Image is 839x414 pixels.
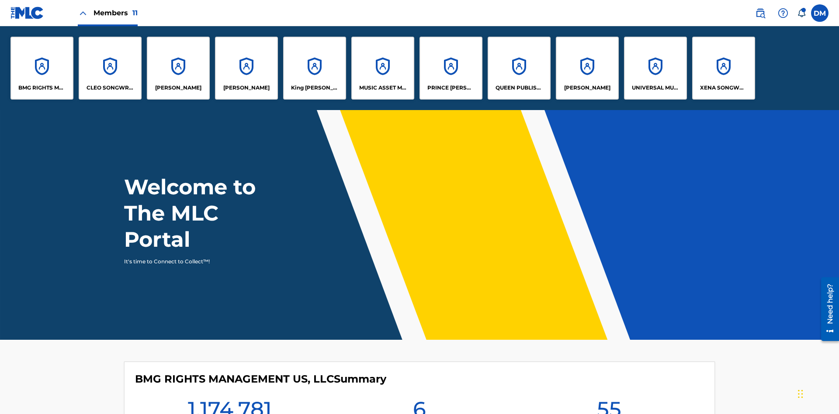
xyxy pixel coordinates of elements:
h4: BMG RIGHTS MANAGEMENT US, LLC [135,373,386,386]
a: AccountsQUEEN PUBLISHA [488,37,551,100]
p: ELVIS COSTELLO [155,84,201,92]
p: UNIVERSAL MUSIC PUB GROUP [632,84,680,92]
div: Drag [798,381,803,407]
img: help [778,8,788,18]
p: XENA SONGWRITER [700,84,748,92]
iframe: Resource Center [815,274,839,345]
a: Public Search [752,4,769,22]
img: search [755,8,766,18]
p: QUEEN PUBLISHA [496,84,543,92]
a: AccountsPRINCE [PERSON_NAME] [419,37,482,100]
div: Help [774,4,792,22]
a: AccountsMUSIC ASSET MANAGEMENT (MAM) [351,37,414,100]
div: Notifications [797,9,806,17]
span: Members [94,8,138,18]
a: AccountsXENA SONGWRITER [692,37,755,100]
p: RONALD MCTESTERSON [564,84,610,92]
img: Close [78,8,88,18]
a: Accounts[PERSON_NAME] [215,37,278,100]
p: King McTesterson [291,84,339,92]
p: EYAMA MCSINGER [223,84,270,92]
div: User Menu [811,4,829,22]
p: PRINCE MCTESTERSON [427,84,475,92]
iframe: Chat Widget [795,372,839,414]
p: BMG RIGHTS MANAGEMENT US, LLC [18,84,66,92]
img: MLC Logo [10,7,44,19]
p: MUSIC ASSET MANAGEMENT (MAM) [359,84,407,92]
a: AccountsCLEO SONGWRITER [79,37,142,100]
a: AccountsUNIVERSAL MUSIC PUB GROUP [624,37,687,100]
a: Accounts[PERSON_NAME] [556,37,619,100]
a: AccountsKing [PERSON_NAME] [283,37,346,100]
a: Accounts[PERSON_NAME] [147,37,210,100]
p: It's time to Connect to Collect™! [124,258,276,266]
span: 11 [132,9,138,17]
p: CLEO SONGWRITER [87,84,134,92]
a: AccountsBMG RIGHTS MANAGEMENT US, LLC [10,37,73,100]
h1: Welcome to The MLC Portal [124,174,288,252]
